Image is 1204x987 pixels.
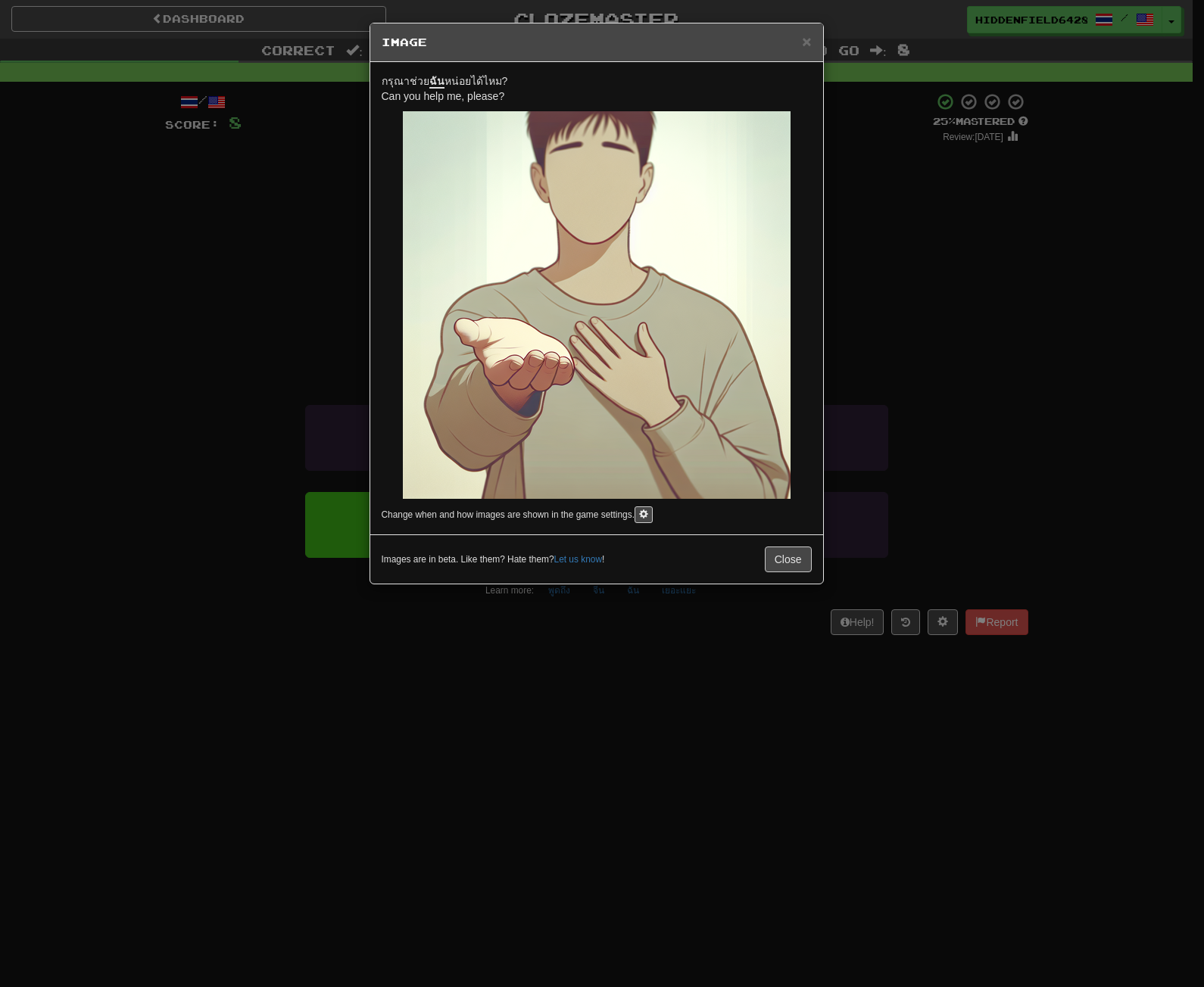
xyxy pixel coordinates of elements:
a: Let us know [554,554,602,565]
span: กรุณาช่วย หน่อยได้ไหม? [382,75,508,89]
h5: Image [382,35,812,50]
span: × [802,33,811,50]
small: Images are in beta. Like them? Hate them? ! [382,553,605,566]
img: 1f81b33b-f980-4eba-9243-38a49c5b8164.small.png [403,111,791,499]
u: ฉัน [429,75,444,89]
p: Can you help me, please? [382,73,812,104]
button: Close [802,33,811,49]
button: Close [765,546,812,572]
small: Change when and how images are shown in the game settings. [382,509,635,520]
